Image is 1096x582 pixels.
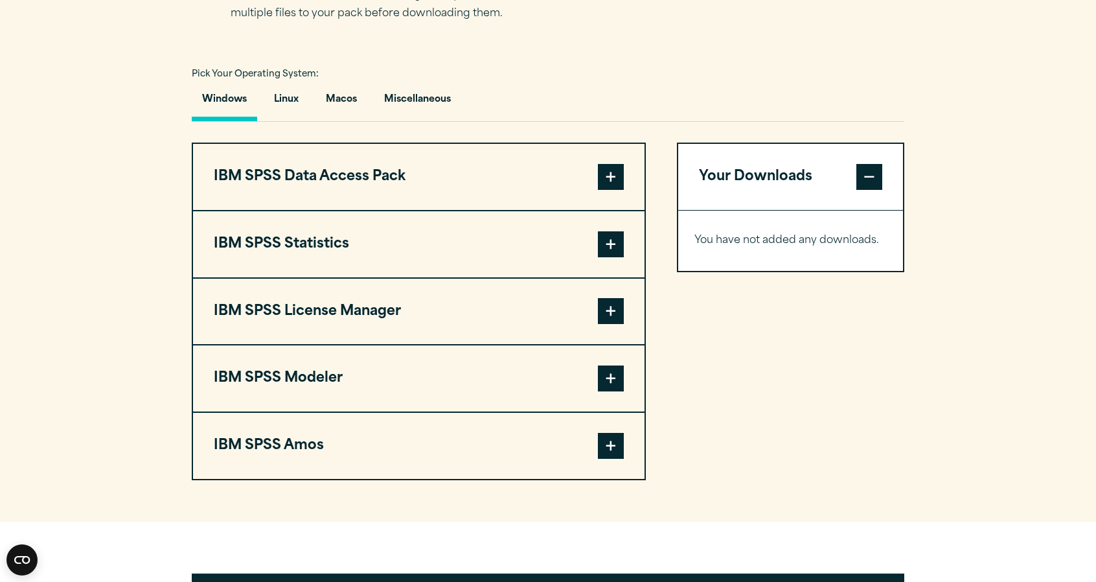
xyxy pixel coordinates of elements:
[192,84,257,121] button: Windows
[193,345,645,412] button: IBM SPSS Modeler
[193,211,645,277] button: IBM SPSS Statistics
[315,84,367,121] button: Macos
[678,210,903,271] div: Your Downloads
[264,84,309,121] button: Linux
[193,279,645,345] button: IBM SPSS License Manager
[374,84,461,121] button: Miscellaneous
[193,413,645,479] button: IBM SPSS Amos
[678,144,903,210] button: Your Downloads
[192,70,319,78] span: Pick Your Operating System:
[193,144,645,210] button: IBM SPSS Data Access Pack
[694,231,887,250] p: You have not added any downloads.
[6,544,38,576] button: Open CMP widget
